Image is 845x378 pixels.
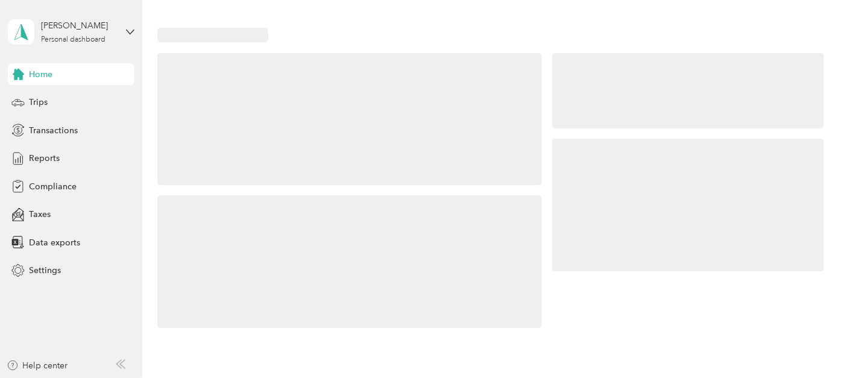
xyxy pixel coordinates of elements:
span: Compliance [29,180,77,193]
span: Trips [29,96,48,109]
button: Help center [7,359,68,372]
span: Transactions [29,124,78,137]
span: Settings [29,264,61,277]
span: Taxes [29,208,51,221]
span: Data exports [29,236,80,249]
div: [PERSON_NAME] [41,19,116,32]
span: Reports [29,152,60,165]
span: Home [29,68,52,81]
div: Personal dashboard [41,36,105,43]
